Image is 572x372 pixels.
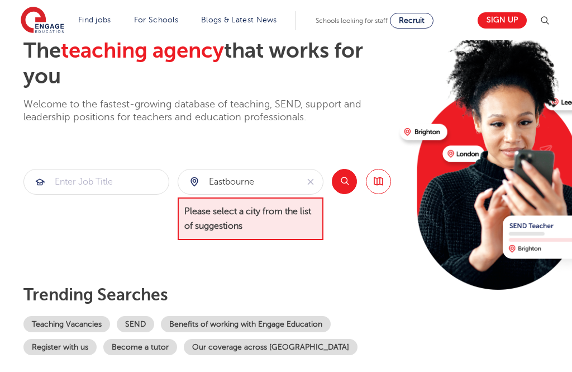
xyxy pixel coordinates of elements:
span: Please select a city from the list of suggestions [178,197,323,241]
p: Trending searches [23,285,391,305]
a: Find jobs [78,16,111,24]
a: Our coverage across [GEOGRAPHIC_DATA] [184,339,357,355]
a: For Schools [134,16,178,24]
button: Search [332,169,357,194]
button: Clear [298,169,323,194]
a: Teaching Vacancies [23,316,110,332]
a: Sign up [478,12,527,29]
p: Welcome to the fastest-growing database of teaching, SEND, support and leadership positions for t... [23,98,391,124]
span: Recruit [399,16,425,25]
a: Blogs & Latest News [201,16,277,24]
a: SEND [117,316,154,332]
input: Submit [178,169,298,194]
span: teaching agency [61,39,224,63]
a: Recruit [390,13,433,29]
div: Submit [178,169,323,195]
h2: The that works for you [23,38,391,90]
span: Schools looking for staff [316,17,388,25]
a: Benefits of working with Engage Education [161,316,331,332]
div: Submit [23,169,169,195]
img: Engage Education [21,7,64,35]
a: Register with us [23,339,97,355]
a: Become a tutor [103,339,177,355]
input: Submit [24,169,169,194]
